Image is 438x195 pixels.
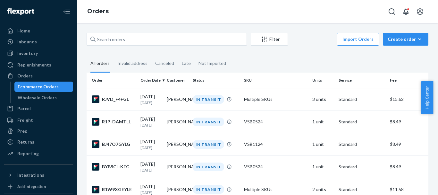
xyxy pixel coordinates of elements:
[193,185,224,194] div: IN TRANSIT
[14,82,73,92] a: Ecommerce Orders
[387,88,428,111] td: $15.62
[17,139,34,145] div: Returns
[400,5,412,18] button: Open notifications
[421,81,433,114] button: Help Center
[17,172,44,178] div: Integrations
[18,84,59,90] div: Ecommerce Orders
[339,141,385,147] p: Standard
[87,8,109,15] a: Orders
[193,118,224,126] div: IN TRANSIT
[387,111,428,133] td: $8.49
[4,71,73,81] a: Orders
[17,28,30,34] div: Home
[4,170,73,180] button: Integrations
[385,5,398,18] button: Open Search Box
[387,133,428,155] td: $8.49
[87,73,138,88] th: Order
[17,150,39,157] div: Reporting
[140,100,162,105] p: [DATE]
[4,126,73,136] a: Prep
[4,115,73,125] a: Freight
[140,167,162,173] p: [DATE]
[140,145,162,150] p: [DATE]
[241,88,310,111] td: Multiple SKUs
[17,39,37,45] div: Inbounds
[387,73,428,88] th: Fee
[17,117,33,123] div: Freight
[164,111,190,133] td: [PERSON_NAME]
[4,137,73,147] a: Returns
[198,55,226,72] div: Not Imported
[182,55,191,72] div: Late
[339,186,385,193] p: Standard
[190,73,241,88] th: Status
[193,140,224,149] div: IN TRANSIT
[383,33,428,46] button: Create order
[4,60,73,70] a: Replenishments
[90,55,110,73] div: All orders
[251,36,288,42] div: Filter
[4,48,73,58] a: Inventory
[251,33,288,46] button: Filter
[336,73,387,88] th: Service
[414,5,426,18] button: Open account menu
[164,88,190,111] td: [PERSON_NAME]
[17,105,31,112] div: Parcel
[310,73,336,88] th: Units
[4,183,73,191] a: Add Integration
[4,37,73,47] a: Inbounds
[244,164,307,170] div: VSB0524
[138,73,164,88] th: Order Date
[140,161,162,173] div: [DATE]
[17,128,27,134] div: Prep
[339,164,385,170] p: Standard
[92,95,135,103] div: RJVD_F4FGL
[155,55,174,72] div: Canceled
[140,138,162,150] div: [DATE]
[193,163,224,171] div: IN TRANSIT
[117,55,147,72] div: Invalid address
[140,122,162,128] p: [DATE]
[92,118,135,126] div: R1P-DAMTLL
[164,155,190,178] td: [PERSON_NAME]
[244,141,307,147] div: VSB1124
[310,133,336,155] td: 1 unit
[193,95,224,104] div: IN TRANSIT
[339,96,385,102] p: Standard
[17,62,51,68] div: Replenishments
[14,93,73,103] a: Wholesale Orders
[4,148,73,159] a: Reporting
[87,33,247,46] input: Search orders
[167,77,188,83] div: Customer
[388,36,424,42] div: Create order
[17,73,33,79] div: Orders
[140,116,162,128] div: [DATE]
[241,73,310,88] th: SKU
[92,186,135,193] div: R1W9XGEYLE
[17,50,38,57] div: Inventory
[92,140,135,148] div: BJ47O7GYLG
[337,33,379,46] button: Import Orders
[17,184,46,189] div: Add Integration
[4,103,73,114] a: Parcel
[387,155,428,178] td: $8.49
[60,5,73,18] button: Close Navigation
[310,155,336,178] td: 1 unit
[7,8,34,15] img: Flexport logo
[18,94,57,101] div: Wholesale Orders
[244,119,307,125] div: VSB0524
[92,163,135,171] div: BYB9CL-KEG
[339,119,385,125] p: Standard
[82,2,114,21] ol: breadcrumbs
[310,111,336,133] td: 1 unit
[4,26,73,36] a: Home
[164,133,190,155] td: [PERSON_NAME]
[310,88,336,111] td: 3 units
[140,93,162,105] div: [DATE]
